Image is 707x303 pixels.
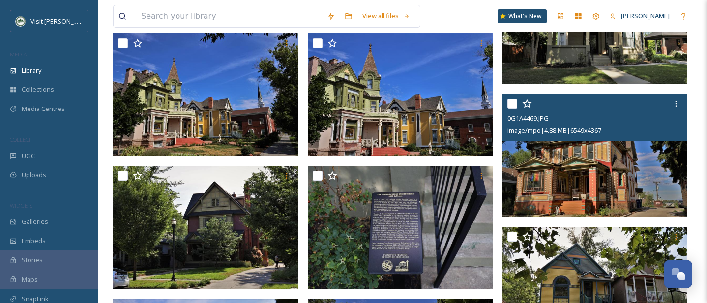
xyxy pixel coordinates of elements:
[30,16,93,26] span: Visit [PERSON_NAME]
[308,33,493,157] img: 0G1A4484.JPG
[10,136,31,143] span: COLLECT
[22,85,54,94] span: Collections
[22,236,46,246] span: Embeds
[498,9,547,23] a: What's New
[605,6,675,26] a: [PERSON_NAME]
[22,66,41,75] span: Library
[22,275,38,284] span: Maps
[357,6,415,26] a: View all files
[16,16,26,26] img: Unknown.png
[507,126,601,135] span: image/mpo | 4.88 MB | 6549 x 4367
[113,33,298,157] img: 0G1A4485.JPG
[22,151,35,161] span: UGC
[22,170,46,180] span: Uploads
[22,255,43,265] span: Stories
[664,260,692,288] button: Open Chat
[22,217,48,226] span: Galleries
[113,166,298,289] img: 0G1A4482.JPG
[10,202,32,209] span: WIDGETS
[502,94,687,217] img: 0G1A4469.JPG
[10,51,27,58] span: MEDIA
[621,11,670,20] span: [PERSON_NAME]
[507,114,549,123] span: 0G1A4469.JPG
[22,104,65,113] span: Media Centres
[136,5,322,27] input: Search your library
[308,166,493,289] img: 0G1A4478.JPG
